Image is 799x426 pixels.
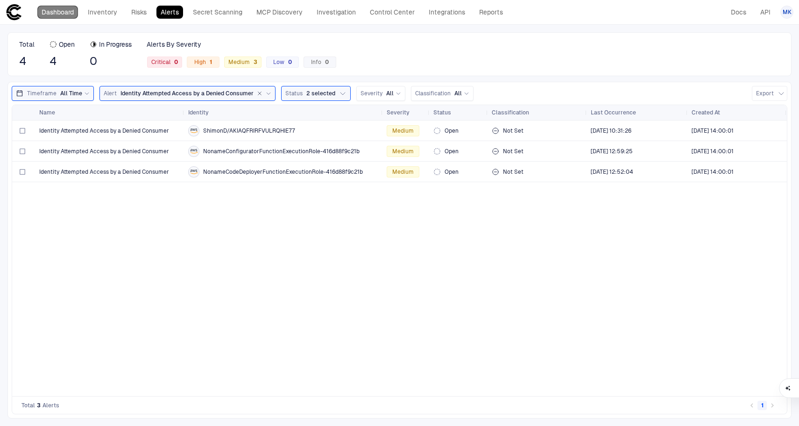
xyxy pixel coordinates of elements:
div: 0 [321,59,329,65]
div: Not Set [492,121,583,140]
div: 0 [170,59,178,65]
a: Control Center [366,6,419,19]
div: 8/19/2025 08:31:26 (GMT+00:00 UTC) [591,127,631,135]
button: Status2 selected [281,86,351,101]
span: Open [445,148,459,155]
div: Not Set [492,163,583,181]
span: Classification [492,109,529,116]
span: In Progress [99,40,132,49]
span: Open [445,168,459,176]
span: Identity Attempted Access by a Denied Consumer [39,127,169,135]
div: 9/4/2025 12:00:01 (GMT+00:00 UTC) [692,168,734,176]
span: NonameConfiguratorFunctionExecutionRole-416d88f9c21b [203,148,360,155]
a: API [756,6,775,19]
div: 9/4/2025 10:52:04 (GMT+00:00 UTC) [591,168,633,176]
div: 9/4/2025 12:00:01 (GMT+00:00 UTC) [692,127,734,135]
span: [DATE] 10:31:26 [591,127,631,135]
span: MK [783,8,792,16]
a: Docs [727,6,750,19]
span: Identity Attempted Access by a Denied Consumer [39,148,169,155]
span: NonameCodeDeployerFunctionExecutionRole-416d88f9c21b [203,168,363,176]
button: MK [780,6,793,19]
span: Identity Attempted Access by a Denied Consumer [120,90,254,97]
span: All Time [60,90,82,97]
span: [DATE] 14:00:01 [692,148,734,155]
a: Investigation [312,6,360,19]
div: 9/4/2025 12:00:01 (GMT+00:00 UTC) [692,148,734,155]
span: 0 [90,54,132,68]
span: Total [21,402,35,409]
span: Status [433,109,451,116]
span: High [194,58,212,66]
div: 1 [206,59,212,65]
div: Not Set [492,142,583,161]
button: page 1 [757,401,767,410]
span: Low [273,58,292,66]
span: Open [445,127,459,135]
span: Medium [228,58,257,66]
span: Alerts [42,402,59,409]
span: Created At [692,109,720,116]
span: All [454,90,462,97]
span: [DATE] 14:00:01 [692,127,734,135]
span: Medium [392,148,414,155]
span: All [386,90,394,97]
div: 9/4/2025 10:59:25 (GMT+00:00 UTC) [591,148,633,155]
span: Medium [392,168,414,176]
span: Critical [151,58,178,66]
span: Name [39,109,55,116]
span: Alert [104,90,117,97]
span: [DATE] 12:52:04 [591,168,633,176]
span: Medium [392,127,414,135]
a: Risks [127,6,151,19]
span: 4 [19,54,35,68]
a: Alerts [156,6,183,19]
span: Severity [361,90,382,97]
span: Open [59,40,75,49]
span: [DATE] 14:00:01 [692,168,734,176]
span: [DATE] 12:59:25 [591,148,633,155]
a: Integrations [424,6,469,19]
a: Dashboard [37,6,78,19]
span: Severity [387,109,410,116]
a: Secret Scanning [189,6,247,19]
nav: pagination navigation [747,400,778,411]
span: Info [311,58,329,66]
span: Alerts By Severity [147,40,201,49]
span: Status [285,90,303,97]
span: 4 [49,54,75,68]
div: 0 [284,59,292,65]
button: Export [752,86,787,101]
span: Identity Attempted Access by a Denied Consumer [39,168,169,176]
a: MCP Discovery [252,6,307,19]
span: Identity [188,109,209,116]
span: 2 selected [306,90,335,97]
a: Reports [475,6,507,19]
span: ShimonD/AKIAQFRIRFVULRQHIE77 [203,127,295,135]
span: Classification [415,90,451,97]
span: Last Occurrence [591,109,636,116]
span: Total [19,40,35,49]
span: 3 [37,402,41,409]
span: Timeframe [27,90,57,97]
a: Inventory [84,6,121,19]
div: 3 [250,59,257,65]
